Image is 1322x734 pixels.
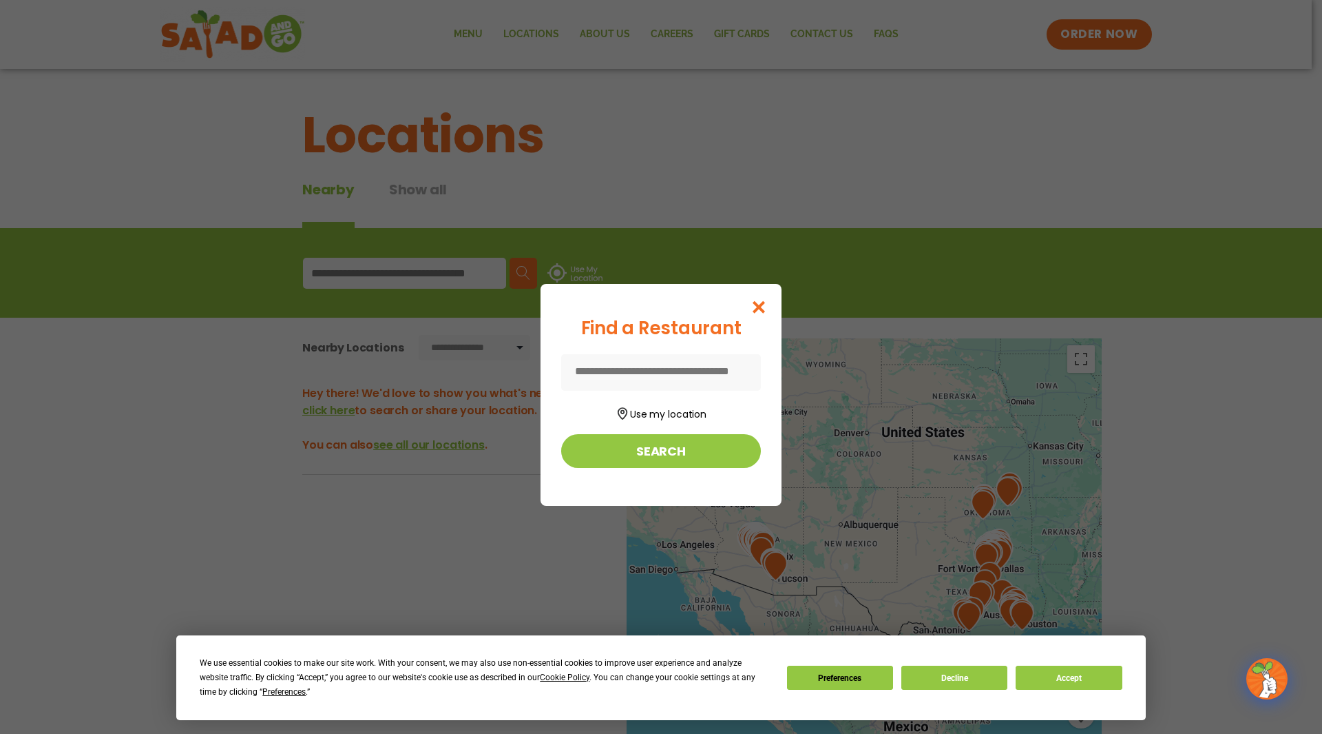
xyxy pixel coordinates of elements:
[561,403,761,422] button: Use my location
[200,656,770,700] div: We use essential cookies to make our site work. With your consent, we may also use non-essential ...
[901,666,1007,690] button: Decline
[1248,660,1286,698] img: wpChatIcon
[262,687,306,697] span: Preferences
[787,666,893,690] button: Preferences
[561,434,761,468] button: Search
[540,673,589,682] span: Cookie Policy
[561,315,761,342] div: Find a Restaurant
[176,635,1146,720] div: Cookie Consent Prompt
[737,284,781,330] button: Close modal
[1016,666,1122,690] button: Accept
